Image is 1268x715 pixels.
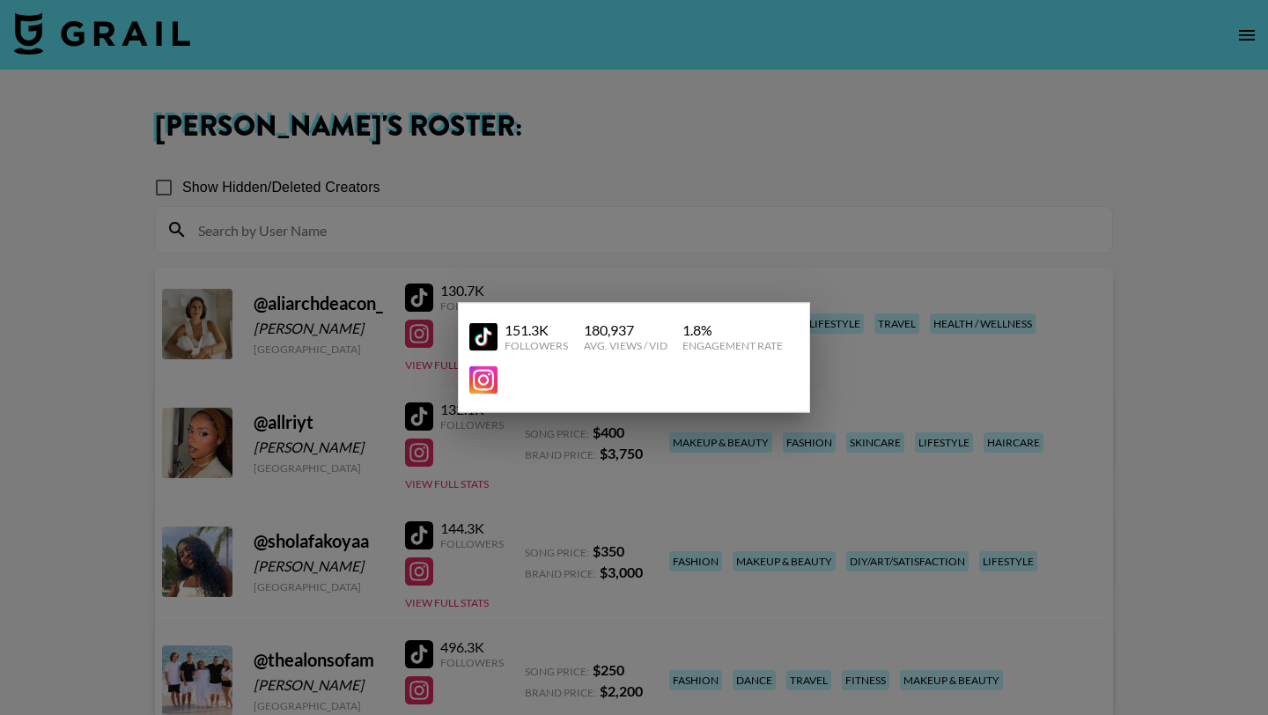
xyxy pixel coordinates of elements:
img: YouTube [469,322,498,350]
img: YouTube [469,366,498,394]
div: 180,937 [584,321,667,339]
div: Avg. Views / Vid [584,339,667,352]
div: Followers [505,339,568,352]
div: 151.3K [505,321,568,339]
div: 1.8 % [682,321,783,339]
div: Engagement Rate [682,339,783,352]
